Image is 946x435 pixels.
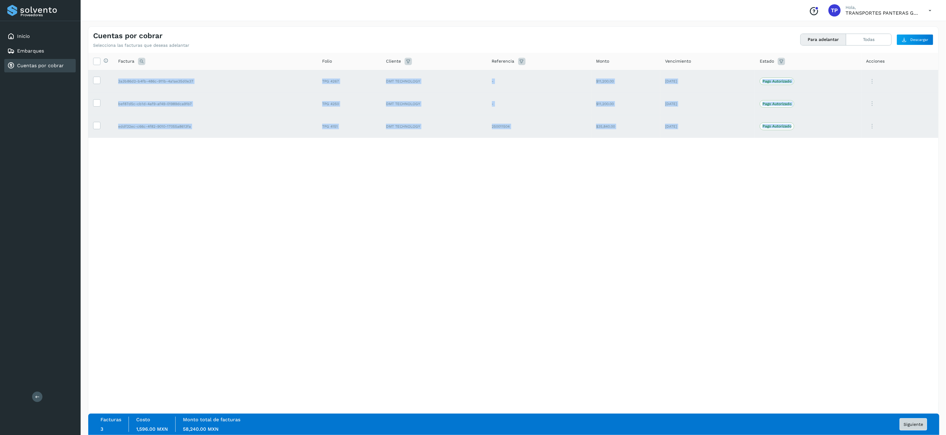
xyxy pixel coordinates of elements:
[762,79,791,83] p: Pago Autorizado
[801,34,846,45] button: Para adelantar
[183,417,240,422] label: Monto total de facturas
[113,115,317,138] td: eddf32ec-c66c-4f82-9010-17055a8613fa
[17,33,30,39] a: Inicio
[760,58,774,64] span: Estado
[487,70,591,93] td: -
[317,70,381,93] td: TPG 4267
[660,70,755,93] td: [DATE]
[910,37,928,42] span: Descargar
[591,115,660,138] td: $35,840.00
[762,102,791,106] p: Pago Autorizado
[866,58,885,64] span: Acciones
[897,34,933,45] button: Descargar
[846,10,919,16] p: TRANSPORTES PANTERAS GAPO S.A. DE C.V.
[4,59,76,72] div: Cuentas por cobrar
[762,124,791,128] p: Pago Autorizado
[846,5,919,10] p: Hola,
[113,70,317,93] td: 3a3b86d2-b4fb-486c-911b-4a1ae35d0e37
[900,418,927,430] button: Siguiente
[4,30,76,43] div: Inicio
[381,115,487,138] td: DMT TECHNOLOGY
[136,417,150,422] label: Costo
[660,93,755,115] td: [DATE]
[904,422,923,426] span: Siguiente
[183,426,219,432] span: 58,240.00 MXN
[381,93,487,115] td: DMT TECHNOLOGY
[20,13,73,17] p: Proveedores
[100,417,121,422] label: Facturas
[317,93,381,115] td: TPG 4250
[386,58,401,64] span: Cliente
[93,43,189,48] p: Selecciona las facturas que deseas adelantar
[4,44,76,58] div: Embarques
[846,34,891,45] button: Todas
[17,63,64,68] a: Cuentas por cobrar
[492,58,515,64] span: Referencia
[17,48,44,54] a: Embarques
[317,115,381,138] td: TPG 4151
[322,58,332,64] span: Folio
[136,426,168,432] span: 1,596.00 MXN
[381,70,487,93] td: DMT TECHNOLOGY
[487,93,591,115] td: -
[660,115,755,138] td: [DATE]
[591,70,660,93] td: $11,200.00
[93,31,162,40] h4: Cuentas por cobrar
[665,58,691,64] span: Vencimiento
[487,115,591,138] td: 250011504
[100,426,103,432] span: 3
[591,93,660,115] td: $11,200.00
[118,58,134,64] span: Factura
[596,58,609,64] span: Monto
[113,93,317,115] td: bef87d5c-cb1d-4af9-af49-01989dca91b7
